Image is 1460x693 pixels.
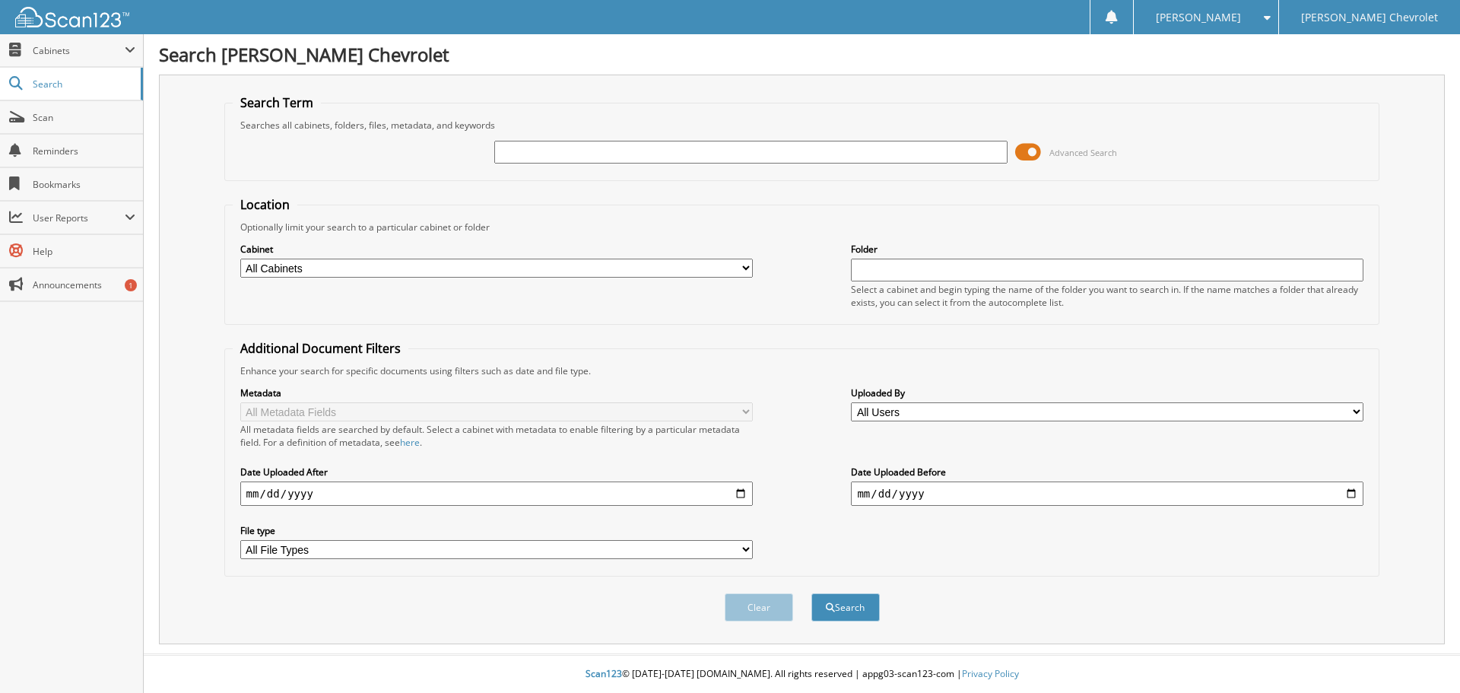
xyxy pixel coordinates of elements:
span: Bookmarks [33,178,135,191]
legend: Search Term [233,94,321,111]
span: User Reports [33,211,125,224]
span: Advanced Search [1049,147,1117,158]
input: end [851,482,1363,506]
img: scan123-logo-white.svg [15,7,129,27]
label: Metadata [240,386,753,399]
div: Select a cabinet and begin typing the name of the folder you want to search in. If the name match... [851,283,1363,309]
div: Enhance your search for specific documents using filters such as date and file type. [233,364,1372,377]
label: Folder [851,243,1363,256]
button: Search [811,593,880,621]
span: Announcements [33,278,135,291]
span: Reminders [33,145,135,157]
input: start [240,482,753,506]
span: Cabinets [33,44,125,57]
label: Cabinet [240,243,753,256]
span: Search [33,78,133,91]
span: [PERSON_NAME] [1156,13,1241,22]
label: Date Uploaded Before [851,466,1363,478]
legend: Additional Document Filters [233,340,408,357]
label: Date Uploaded After [240,466,753,478]
label: Uploaded By [851,386,1363,399]
a: here [400,436,420,449]
span: Scan123 [586,667,622,680]
a: Privacy Policy [962,667,1019,680]
div: All metadata fields are searched by default. Select a cabinet with metadata to enable filtering b... [240,423,753,449]
div: © [DATE]-[DATE] [DOMAIN_NAME]. All rights reserved | appg03-scan123-com | [144,656,1460,693]
span: Help [33,245,135,258]
div: 1 [125,279,137,291]
h1: Search [PERSON_NAME] Chevrolet [159,42,1445,67]
span: [PERSON_NAME] Chevrolet [1301,13,1438,22]
div: Optionally limit your search to a particular cabinet or folder [233,221,1372,234]
label: File type [240,524,753,537]
legend: Location [233,196,297,213]
button: Clear [725,593,793,621]
div: Searches all cabinets, folders, files, metadata, and keywords [233,119,1372,132]
span: Scan [33,111,135,124]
